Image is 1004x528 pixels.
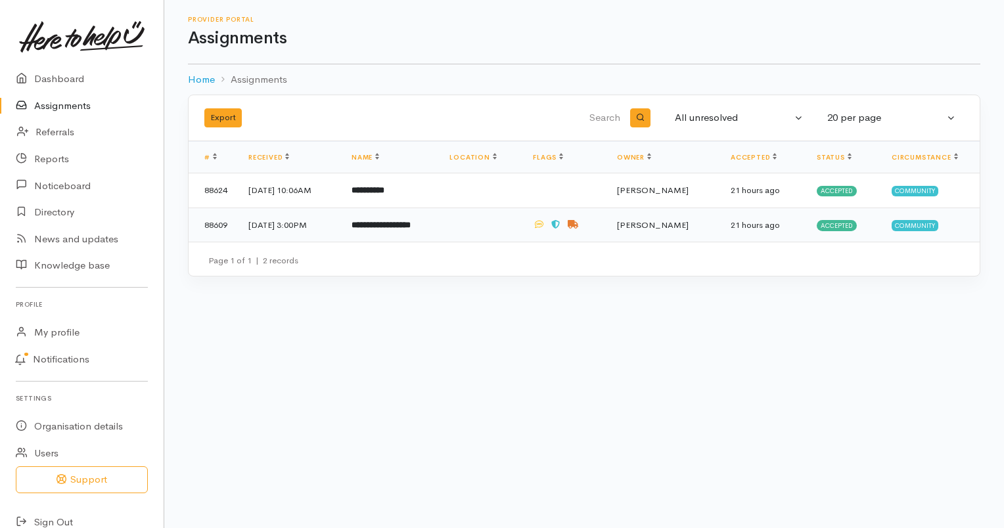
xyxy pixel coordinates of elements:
h6: Provider Portal [188,16,980,23]
a: Location [449,153,496,162]
input: Search [436,102,623,134]
button: 20 per page [819,105,964,131]
a: Received [248,153,289,162]
a: Name [352,153,379,162]
span: | [256,255,259,266]
button: Export [204,108,242,127]
span: Community [892,220,938,231]
div: 20 per page [827,110,944,125]
span: [PERSON_NAME] [617,219,689,231]
a: Circumstance [892,153,958,162]
td: [DATE] 3:00PM [238,208,341,242]
a: Owner [617,153,651,162]
h1: Assignments [188,29,980,48]
span: Community [892,186,938,196]
h6: Settings [16,389,148,407]
td: [DATE] 10:06AM [238,173,341,208]
time: 21 hours ago [731,219,780,231]
td: 88624 [189,173,238,208]
a: Flags [533,153,563,162]
span: [PERSON_NAME] [617,185,689,196]
a: Status [817,153,852,162]
a: Home [188,72,215,87]
time: 21 hours ago [731,185,780,196]
span: Accepted [817,220,857,231]
td: 88609 [189,208,238,242]
h6: Profile [16,296,148,313]
div: All unresolved [675,110,792,125]
nav: breadcrumb [188,64,980,95]
a: # [204,153,217,162]
button: Support [16,466,148,493]
span: Accepted [817,186,857,196]
button: All unresolved [667,105,811,131]
small: Page 1 of 1 2 records [208,255,298,266]
li: Assignments [215,72,287,87]
a: Accepted [731,153,777,162]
